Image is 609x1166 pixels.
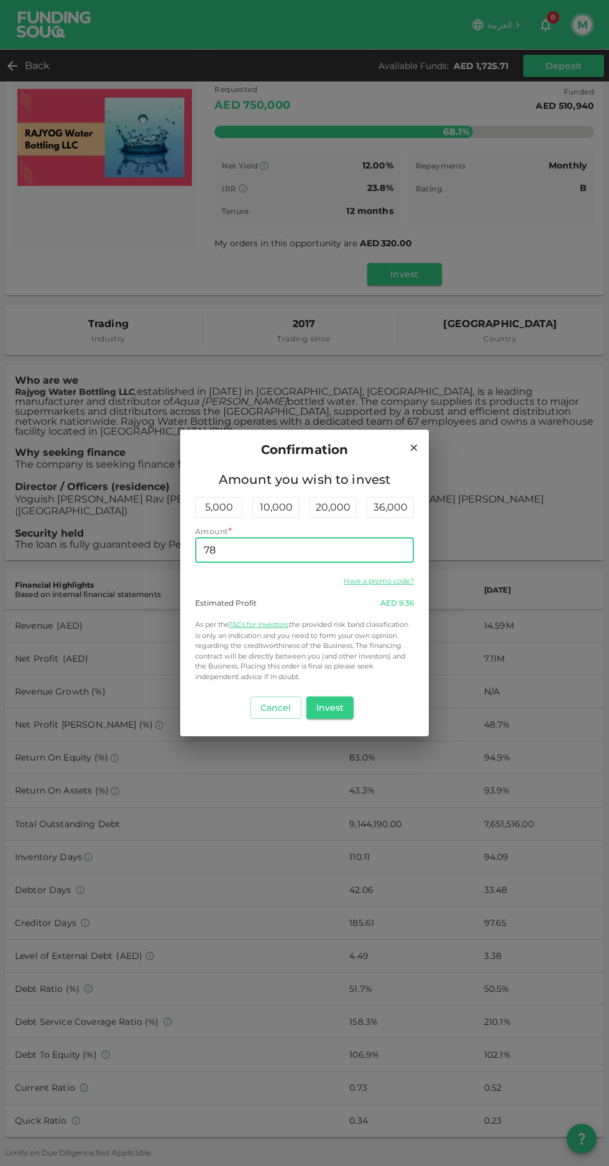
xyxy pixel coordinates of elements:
[261,440,349,460] span: Confirmation
[344,576,414,585] a: Have a promo code?
[195,619,414,682] p: the provided risk band classification is only an indication and you need to form your own opinion...
[195,497,242,518] div: 5,000
[195,620,229,629] span: As per the
[380,598,414,609] div: 9.36
[306,696,354,719] button: Invest
[195,527,228,536] span: Amount
[195,598,257,609] div: Estimated Profit
[309,497,357,518] div: 20,000
[367,497,414,518] div: 36,000
[229,620,289,629] a: T&Cs for Investors,
[195,470,414,489] span: Amount you wish to invest
[195,538,414,563] input: amount
[252,497,300,518] div: 10,000
[250,696,301,719] button: Cancel
[380,598,397,608] span: AED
